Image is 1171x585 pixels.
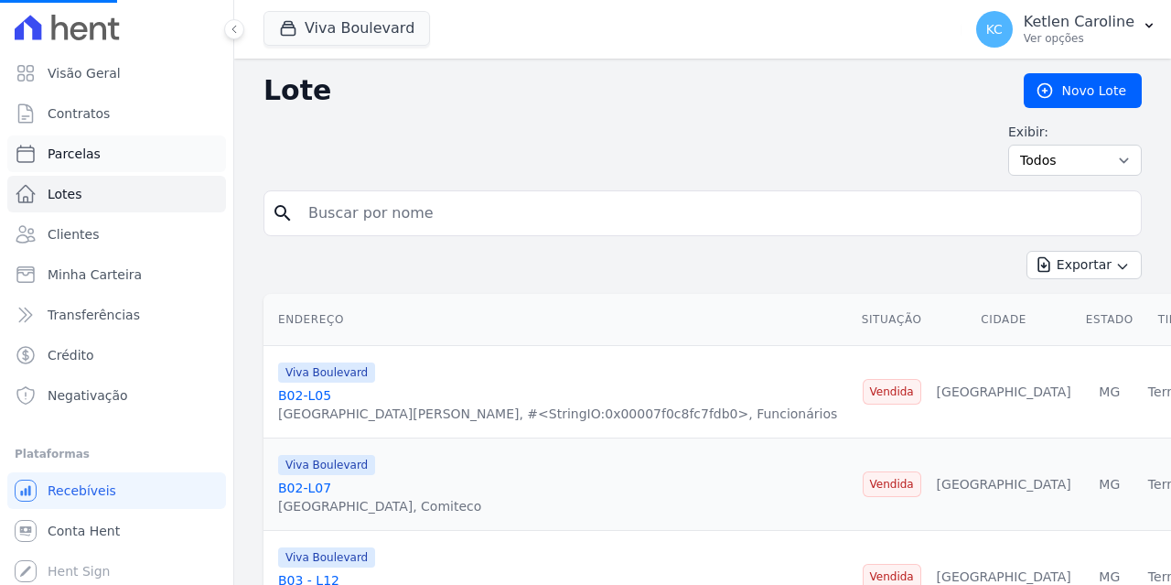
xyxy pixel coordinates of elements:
[7,337,226,374] a: Crédito
[7,513,226,549] a: Conta Hent
[7,55,226,92] a: Visão Geral
[962,4,1171,55] button: KC Ketlen Caroline Ver opções
[278,547,375,568] span: Viva Boulevard
[7,256,226,293] a: Minha Carteira
[7,216,226,253] a: Clientes
[278,388,331,403] a: B02-L05
[1079,439,1141,531] td: MG
[1026,251,1142,279] button: Exportar
[7,176,226,212] a: Lotes
[48,185,82,203] span: Lotes
[7,472,226,509] a: Recebíveis
[48,386,128,405] span: Negativação
[929,294,1079,346] th: Cidade
[48,145,101,163] span: Parcelas
[929,346,1079,439] td: [GEOGRAPHIC_DATA]
[278,455,375,475] span: Viva Boulevard
[297,195,1133,232] input: Buscar por nome
[854,294,929,346] th: Situação
[48,265,142,284] span: Minha Carteira
[863,471,921,497] span: Vendida
[1008,123,1142,141] label: Exibir:
[48,225,99,244] span: Clientes
[7,95,226,132] a: Contratos
[15,443,219,465] div: Plataformas
[1079,346,1141,439] td: MG
[929,439,1079,531] td: [GEOGRAPHIC_DATA]
[48,522,120,540] span: Conta Hent
[48,306,140,324] span: Transferências
[278,405,837,423] div: [GEOGRAPHIC_DATA][PERSON_NAME], #<StringIO:0x00007f0c8fc7fdb0>, Funcionários
[278,497,481,515] div: [GEOGRAPHIC_DATA], Comiteco
[278,481,331,495] a: B02-L07
[1024,13,1134,31] p: Ketlen Caroline
[7,297,226,333] a: Transferências
[48,64,121,82] span: Visão Geral
[7,377,226,414] a: Negativação
[7,135,226,172] a: Parcelas
[1024,31,1134,46] p: Ver opções
[1024,73,1142,108] a: Novo Lote
[986,23,1003,36] span: KC
[48,104,110,123] span: Contratos
[272,202,294,224] i: search
[263,11,430,46] button: Viva Boulevard
[263,74,994,107] h2: Lote
[48,346,94,364] span: Crédito
[863,379,921,405] span: Vendida
[1079,294,1141,346] th: Estado
[263,294,854,346] th: Endereço
[278,363,375,383] span: Viva Boulevard
[48,482,116,500] span: Recebíveis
